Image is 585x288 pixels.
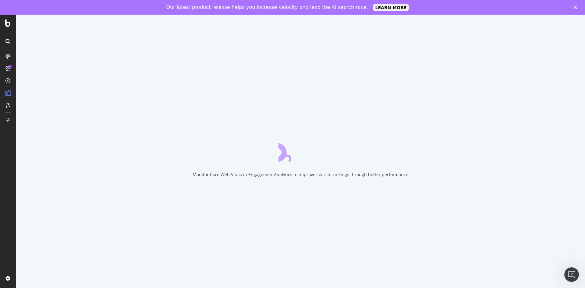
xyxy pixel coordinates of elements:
[193,172,408,178] div: Monitor Core Web Vitals in EngagementAnalytics to improve search rankings through better performance
[564,267,579,282] iframe: Intercom live chat
[166,4,368,10] div: Our latest product release helps you increase velocity and lead the AI search race.
[573,5,580,9] div: Close
[373,4,409,11] a: LEARN MORE
[278,140,322,162] div: animation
